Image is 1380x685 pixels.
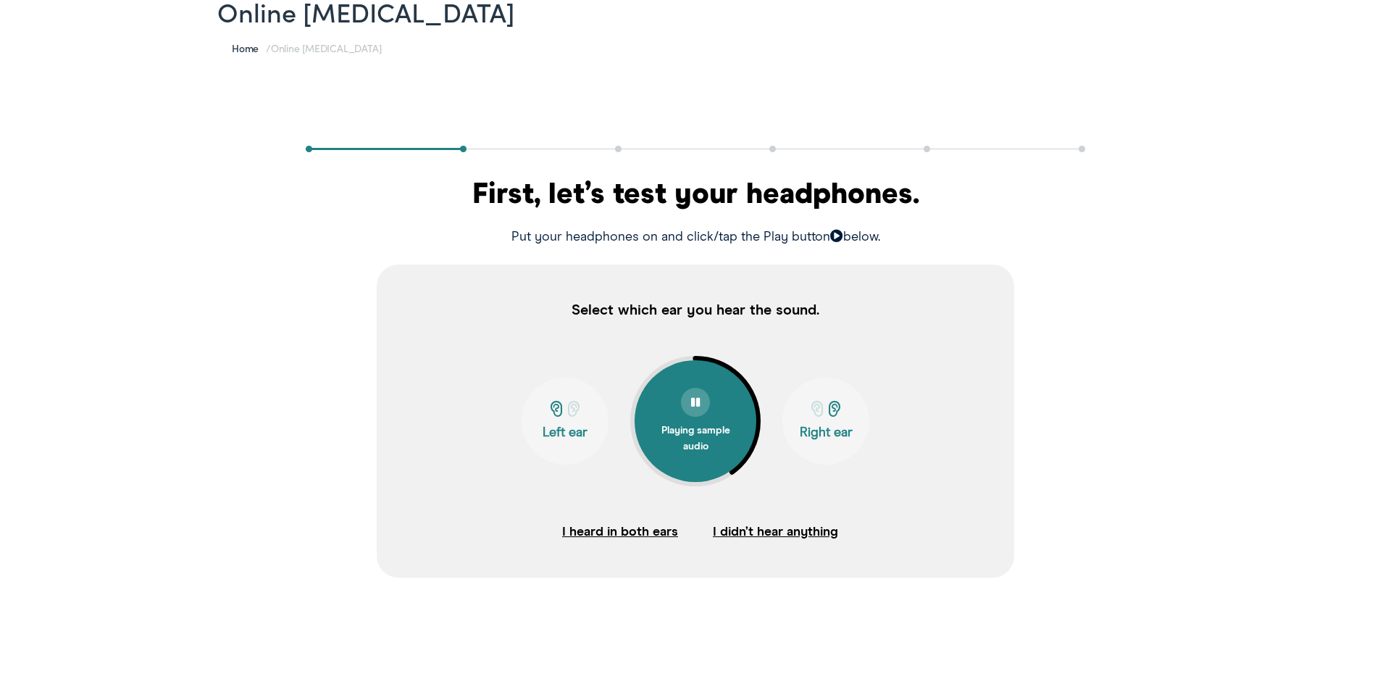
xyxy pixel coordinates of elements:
[782,375,869,462] button: Right ear
[659,414,732,452] div: Playing sample audio
[562,518,678,540] button: I heard in both ears
[526,422,604,438] p: Left ear
[635,357,756,479] button: Playing sample audio
[522,375,609,462] button: Left ear
[11,225,1380,244] p: Put your headphones on and click/tap the Play button below.
[11,178,1380,207] h1: First, let’s test your headphones.
[232,38,381,52] span: /
[787,422,865,438] p: Right ear
[377,262,1014,353] p: Select which ear you hear the sound.
[713,518,838,540] button: I didn’t hear anything
[271,38,381,52] span: Online [MEDICAL_DATA]
[232,38,266,52] a: Home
